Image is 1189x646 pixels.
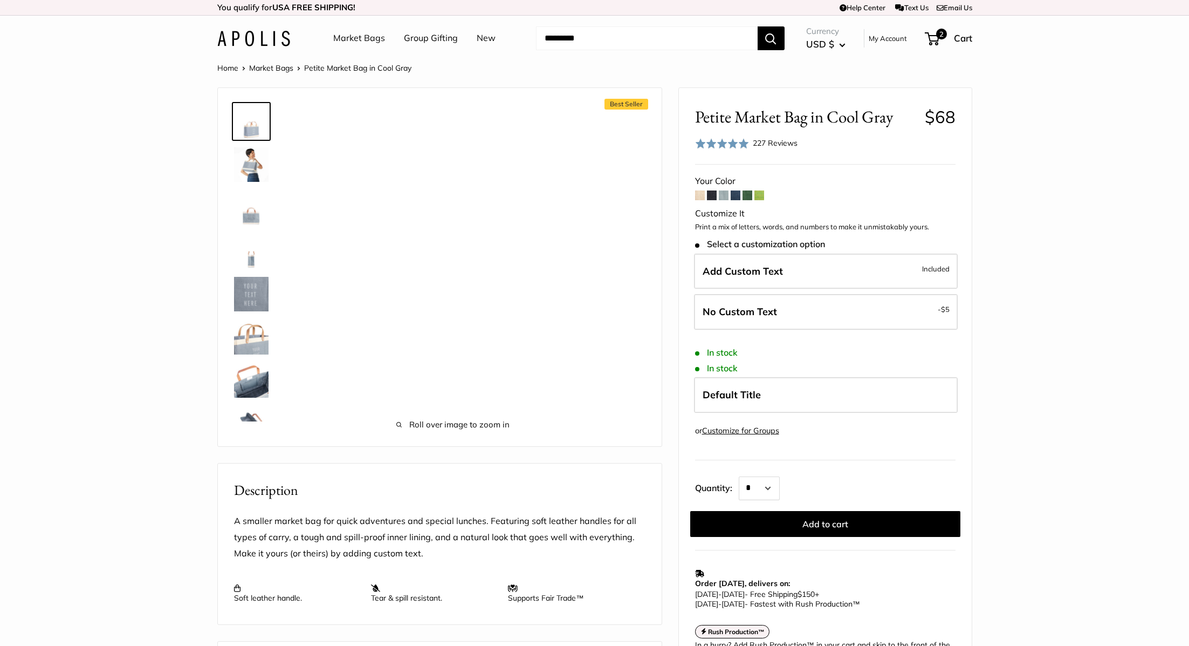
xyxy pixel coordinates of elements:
[232,361,271,400] a: Petite Market Bag in Cool Gray
[954,32,972,44] span: Cart
[232,188,271,227] a: Petite Market Bag in Cool Gray
[404,30,458,46] a: Group Gifting
[234,320,269,355] img: Petite Market Bag in Cool Gray
[217,63,238,73] a: Home
[232,275,271,314] a: Petite Market Bag in Cool Gray
[695,348,738,358] span: In stock
[249,63,293,73] a: Market Bags
[806,36,846,53] button: USD $
[234,513,645,562] p: A smaller market bag for quick adventures and special lunches. Featuring soft leather handles for...
[753,138,798,148] span: 227 Reviews
[234,480,645,501] h2: Description
[925,106,956,127] span: $68
[936,29,946,39] span: 2
[695,222,956,233] p: Print a mix of letters, words, and numbers to make it unmistakably yours.
[695,173,956,189] div: Your Color
[536,26,758,50] input: Search...
[694,254,958,289] label: Add Custom Text
[806,24,846,39] span: Currency
[703,305,777,318] span: No Custom Text
[234,104,269,139] img: Petite Market Bag in Cool Gray
[840,3,885,12] a: Help Center
[703,389,761,401] span: Default Title
[695,424,779,438] div: or
[234,363,269,398] img: Petite Market Bag in Cool Gray
[938,303,950,316] span: -
[718,589,721,599] span: -
[718,599,721,609] span: -
[217,31,290,46] img: Apolis
[895,3,928,12] a: Text Us
[604,99,648,110] span: Best Seller
[758,26,785,50] button: Search
[695,206,956,222] div: Customize It
[798,589,815,599] span: $150
[304,417,602,432] span: Roll over image to zoom in
[694,294,958,330] label: Leave Blank
[695,589,718,599] span: [DATE]
[477,30,496,46] a: New
[695,239,825,249] span: Select a customization option
[695,589,950,609] p: - Free Shipping +
[702,426,779,436] a: Customize for Groups
[232,404,271,443] a: Petite Market Bag in Cool Gray
[234,277,269,311] img: Petite Market Bag in Cool Gray
[690,511,960,537] button: Add to cart
[232,102,271,141] a: Petite Market Bag in Cool Gray
[869,32,907,45] a: My Account
[695,107,917,127] span: Petite Market Bag in Cool Gray
[922,262,950,275] span: Included
[272,2,355,12] strong: USA FREE SHIPPING!
[721,589,745,599] span: [DATE]
[234,147,269,182] img: Petite Market Bag in Cool Gray
[333,30,385,46] a: Market Bags
[232,318,271,357] a: Petite Market Bag in Cool Gray
[304,63,411,73] span: Petite Market Bag in Cool Gray
[508,583,634,603] p: Supports Fair Trade™
[695,473,739,500] label: Quantity:
[708,628,765,636] strong: Rush Production™
[694,377,958,413] label: Default Title
[232,232,271,270] a: Petite Market Bag in Cool Gray
[232,145,271,184] a: Petite Market Bag in Cool Gray
[695,579,790,588] strong: Order [DATE], delivers on:
[721,599,745,609] span: [DATE]
[806,38,834,50] span: USD $
[234,583,360,603] p: Soft leather handle.
[695,363,738,373] span: In stock
[234,406,269,441] img: Petite Market Bag in Cool Gray
[217,61,411,75] nav: Breadcrumb
[371,583,497,603] p: Tear & spill resistant.
[926,30,972,47] a: 2 Cart
[703,265,783,277] span: Add Custom Text
[937,3,972,12] a: Email Us
[234,234,269,268] img: Petite Market Bag in Cool Gray
[695,599,718,609] span: [DATE]
[234,191,269,225] img: Petite Market Bag in Cool Gray
[695,599,860,609] span: - Fastest with Rush Production™
[941,305,950,314] span: $5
